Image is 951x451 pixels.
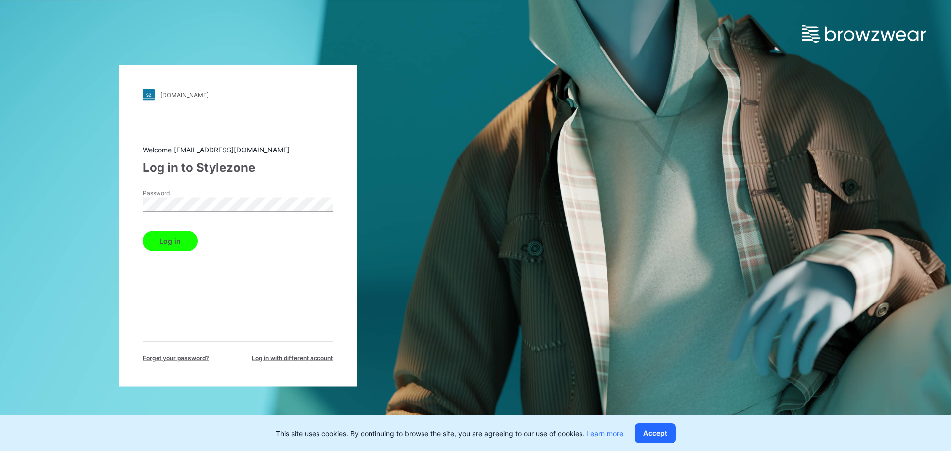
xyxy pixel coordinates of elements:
div: Log in to Stylezone [143,158,333,176]
div: Welcome [EMAIL_ADDRESS][DOMAIN_NAME] [143,144,333,154]
a: [DOMAIN_NAME] [143,89,333,100]
img: browzwear-logo.e42bd6dac1945053ebaf764b6aa21510.svg [802,25,926,43]
span: Forget your password? [143,353,209,362]
a: Learn more [586,429,623,438]
span: Log in with different account [252,353,333,362]
div: [DOMAIN_NAME] [160,91,209,99]
button: Accept [635,423,676,443]
label: Password [143,188,212,197]
p: This site uses cookies. By continuing to browse the site, you are agreeing to our use of cookies. [276,428,623,439]
img: stylezone-logo.562084cfcfab977791bfbf7441f1a819.svg [143,89,155,100]
button: Log in [143,231,198,251]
